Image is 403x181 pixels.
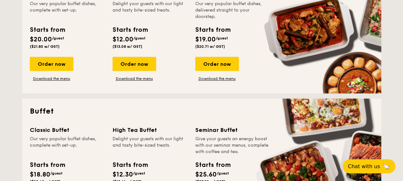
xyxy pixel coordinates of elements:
div: Order now [30,57,73,71]
div: High Tea Buffet [113,125,188,134]
span: $12.30 [113,171,133,178]
h2: Buffet [30,106,374,116]
div: Our very popular buffet dishes, delivered straight to your doorstep. [195,1,270,20]
div: Seminar Buffet [195,125,270,134]
a: Download the menu [30,76,73,81]
div: Delight your guests with our light and tasty bite-sized treats. [113,1,188,20]
div: Starts from [195,160,230,170]
div: Order now [113,57,156,71]
button: Chat with us🦙 [343,159,395,173]
span: $12.00 [113,36,133,43]
span: $20.00 [30,36,52,43]
div: Starts from [195,25,230,35]
div: Starts from [113,160,147,170]
span: Chat with us [348,163,380,169]
div: Starts from [30,160,65,170]
div: Our very popular buffet dishes, complete with set-up. [30,1,105,20]
div: Starts from [30,25,65,35]
a: Download the menu [113,76,156,81]
div: Our very popular buffet dishes, complete with set-up. [30,136,105,155]
span: /guest [50,171,63,176]
span: ($20.71 w/ GST) [195,44,225,49]
div: Starts from [113,25,147,35]
div: Classic Buffet [30,125,105,134]
span: /guest [133,36,146,40]
span: ($13.08 w/ GST) [113,44,142,49]
span: 🦙 [382,163,390,170]
span: /guest [133,171,145,176]
div: Order now [195,57,239,71]
span: /guest [217,171,229,176]
span: /guest [52,36,64,40]
span: ($21.80 w/ GST) [30,44,60,49]
div: Give your guests an energy boost with our seminar menus, complete with coffee and tea. [195,136,270,155]
span: $25.60 [195,171,217,178]
span: $18.80 [30,171,50,178]
div: Delight your guests with our light and tasty bite-sized treats. [113,136,188,155]
span: $19.00 [195,36,216,43]
a: Download the menu [195,76,239,81]
span: /guest [216,36,228,40]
